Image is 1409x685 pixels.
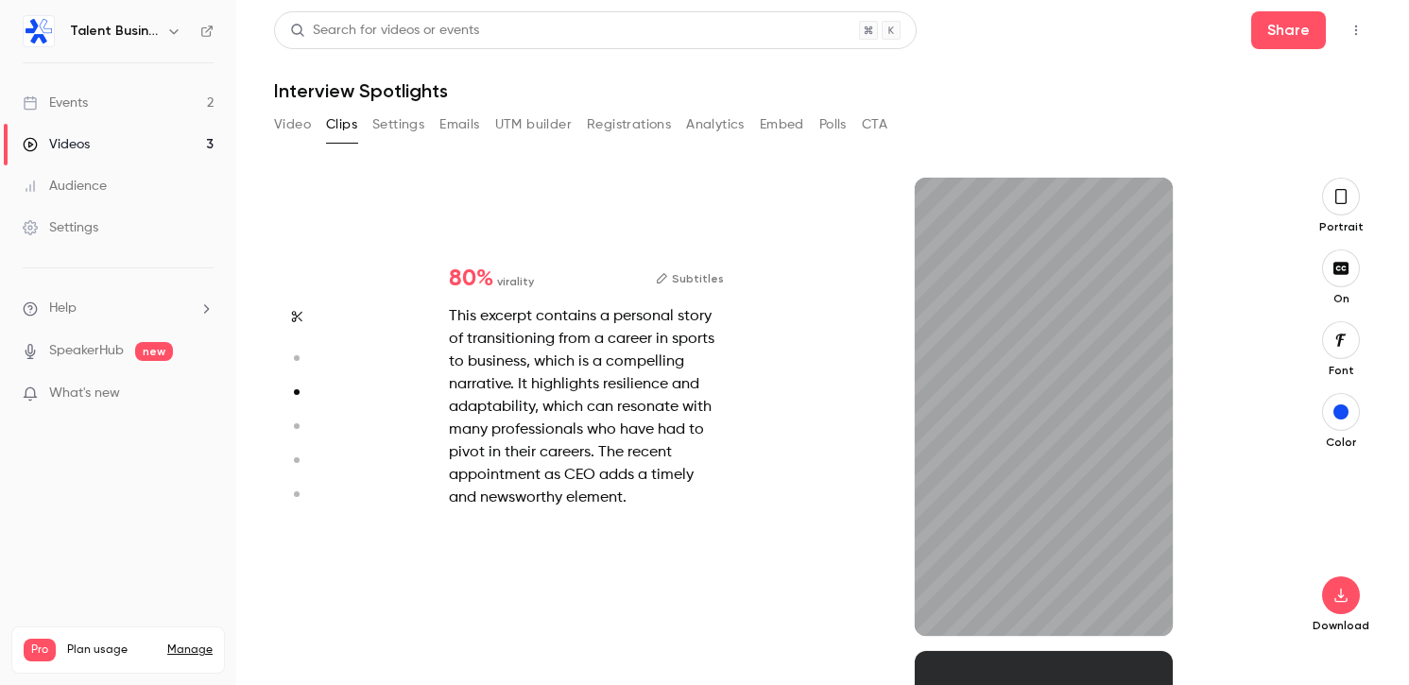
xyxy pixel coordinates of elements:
[274,110,311,140] button: Video
[495,110,572,140] button: UTM builder
[135,342,173,361] span: new
[23,135,90,154] div: Videos
[23,218,98,237] div: Settings
[656,267,724,290] button: Subtitles
[1251,11,1326,49] button: Share
[49,299,77,318] span: Help
[439,110,479,140] button: Emails
[290,21,479,41] div: Search for videos or events
[862,110,887,140] button: CTA
[1311,219,1371,234] p: Portrait
[23,94,88,112] div: Events
[23,299,214,318] li: help-dropdown-opener
[24,16,54,46] img: Talent Business Partners
[1341,15,1371,45] button: Top Bar Actions
[23,177,107,196] div: Audience
[274,79,1371,102] h1: Interview Spotlights
[1311,291,1371,306] p: On
[49,384,120,403] span: What's new
[497,273,534,290] span: virality
[587,110,671,140] button: Registrations
[1311,435,1371,450] p: Color
[24,639,56,661] span: Pro
[449,305,724,509] div: This excerpt contains a personal story of transitioning from a career in sports to business, whic...
[167,642,213,658] a: Manage
[1311,618,1371,633] p: Download
[191,385,214,402] iframe: Noticeable Trigger
[49,341,124,361] a: SpeakerHub
[819,110,847,140] button: Polls
[67,642,156,658] span: Plan usage
[1311,363,1371,378] p: Font
[326,110,357,140] button: Clips
[449,267,493,290] span: 80 %
[686,110,745,140] button: Analytics
[372,110,424,140] button: Settings
[70,22,159,41] h6: Talent Business Partners
[760,110,804,140] button: Embed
